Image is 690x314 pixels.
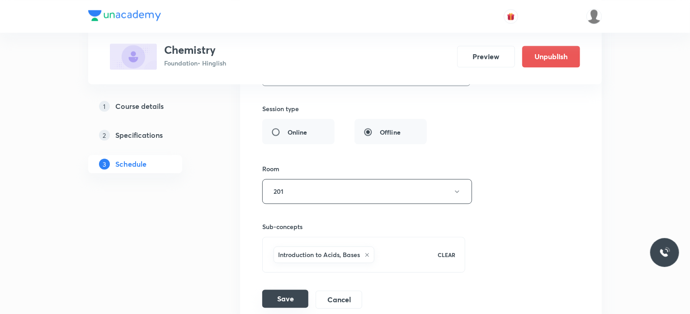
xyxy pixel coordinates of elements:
p: 2 [99,130,110,141]
p: 1 [99,101,110,112]
img: avatar [507,12,515,20]
img: Dhirendra singh [586,9,602,24]
img: ttu [659,247,670,258]
h6: Session type [262,104,299,113]
img: EB36DD21-90A8-4861-8F63-786FAD1AD9D1_plus.png [110,43,157,70]
h5: Schedule [115,159,147,169]
a: Company Logo [88,10,161,23]
button: Preview [457,46,515,67]
button: avatar [504,9,518,23]
h6: Sub-concepts [262,222,465,231]
a: 1Course details [88,97,211,115]
img: Company Logo [88,10,161,21]
a: 2Specifications [88,126,211,144]
h6: Introduction to Acids, Bases [278,250,360,259]
p: Foundation • Hinglish [164,58,226,68]
button: 201 [262,179,472,204]
button: Unpublish [522,46,580,67]
h5: Specifications [115,130,163,141]
h5: Course details [115,101,164,112]
h6: Room [262,164,279,173]
button: Cancel [316,291,362,309]
button: Save [262,290,308,308]
h3: Chemistry [164,43,226,56]
p: 3 [99,159,110,169]
p: CLEAR [438,251,456,259]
